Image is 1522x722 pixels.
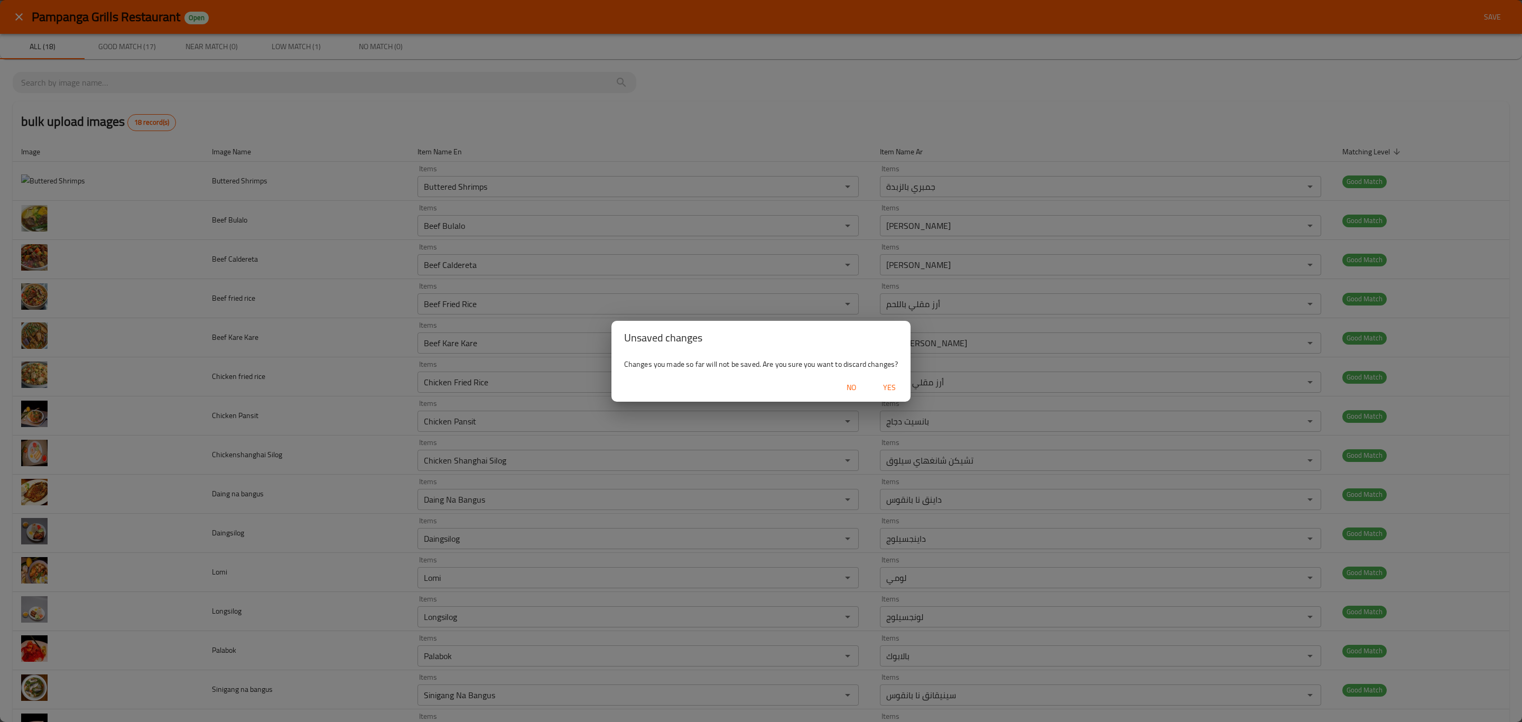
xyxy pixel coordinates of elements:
[611,355,911,374] div: Changes you made so far will not be saved. Are you sure you want to discard changes?
[834,378,868,397] button: No
[873,378,906,397] button: Yes
[877,381,902,394] span: Yes
[624,329,898,346] h2: Unsaved changes
[839,381,864,394] span: No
